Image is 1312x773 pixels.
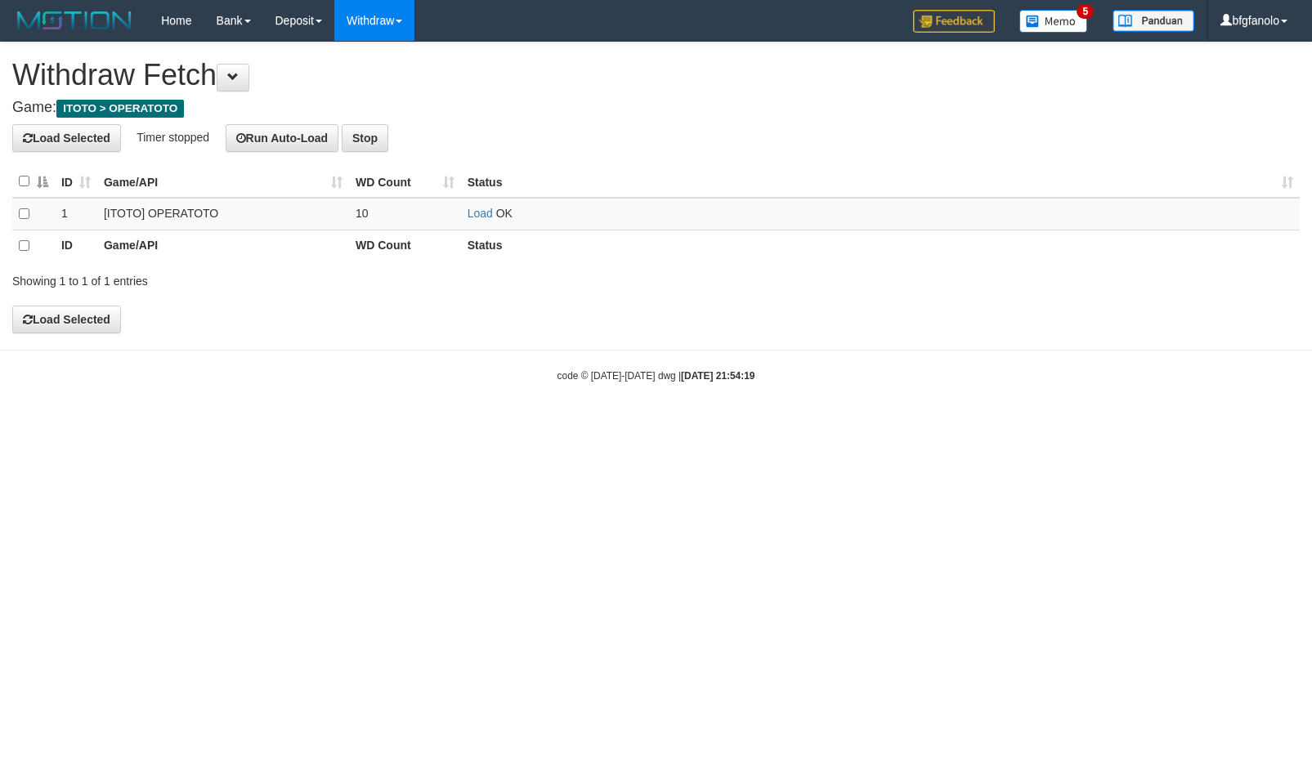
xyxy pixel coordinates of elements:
[468,207,493,220] a: Load
[1077,4,1094,19] span: 5
[1113,10,1194,32] img: panduan.png
[12,306,121,333] button: Load Selected
[226,124,339,152] button: Run Auto-Load
[12,266,535,289] div: Showing 1 to 1 of 1 entries
[557,370,755,382] small: code © [DATE]-[DATE] dwg |
[55,166,97,198] th: ID: activate to sort column ascending
[461,230,1300,261] th: Status
[1019,10,1088,33] img: Button%20Memo.svg
[12,100,1300,116] h4: Game:
[97,198,349,230] td: [ITOTO] OPERATOTO
[913,10,995,33] img: Feedback.jpg
[349,166,461,198] th: WD Count: activate to sort column ascending
[12,8,137,33] img: MOTION_logo.png
[55,198,97,230] td: 1
[12,59,1300,92] h1: Withdraw Fetch
[12,124,121,152] button: Load Selected
[137,130,209,143] span: Timer stopped
[97,166,349,198] th: Game/API: activate to sort column ascending
[56,100,184,118] span: ITOTO > OPERATOTO
[496,207,513,220] span: OK
[97,230,349,261] th: Game/API
[55,230,97,261] th: ID
[681,370,755,382] strong: [DATE] 21:54:19
[342,124,388,152] button: Stop
[461,166,1300,198] th: Status: activate to sort column ascending
[356,207,369,220] span: 10
[349,230,461,261] th: WD Count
